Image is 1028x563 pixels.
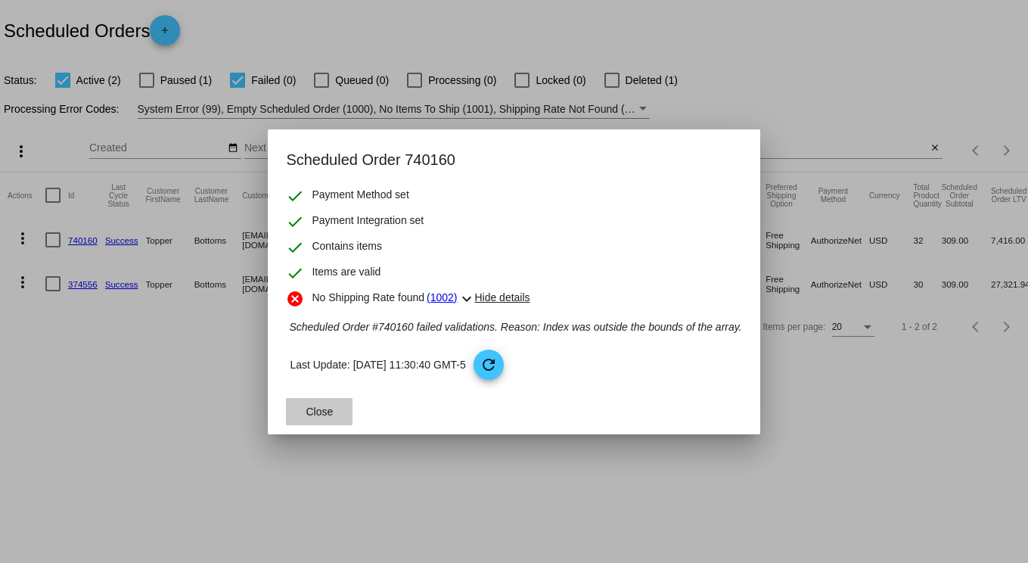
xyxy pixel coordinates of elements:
[286,187,304,205] mat-icon: check
[312,264,380,282] span: Items are valid
[458,290,476,308] mat-icon: expand_more
[306,406,333,418] span: Close
[289,321,741,333] span: Scheduled Order #740160 failed validations. Reason: Index was outside the bounds of the array.
[286,238,304,257] mat-icon: check
[312,213,424,231] span: Payment Integration set
[427,290,457,312] a: (1002)
[286,213,304,231] mat-icon: check
[286,264,304,282] mat-icon: check
[312,238,382,257] span: Contains items
[312,290,424,312] span: No Shipping Rate found
[474,291,530,303] span: Hide details
[286,290,304,308] mat-icon: cancel
[286,148,741,172] h2: Scheduled Order 740160
[480,356,498,374] mat-icon: refresh
[312,187,408,205] span: Payment Method set
[290,350,741,380] p: Last Update: [DATE] 11:30:40 GMT-5
[286,398,353,425] button: Close dialog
